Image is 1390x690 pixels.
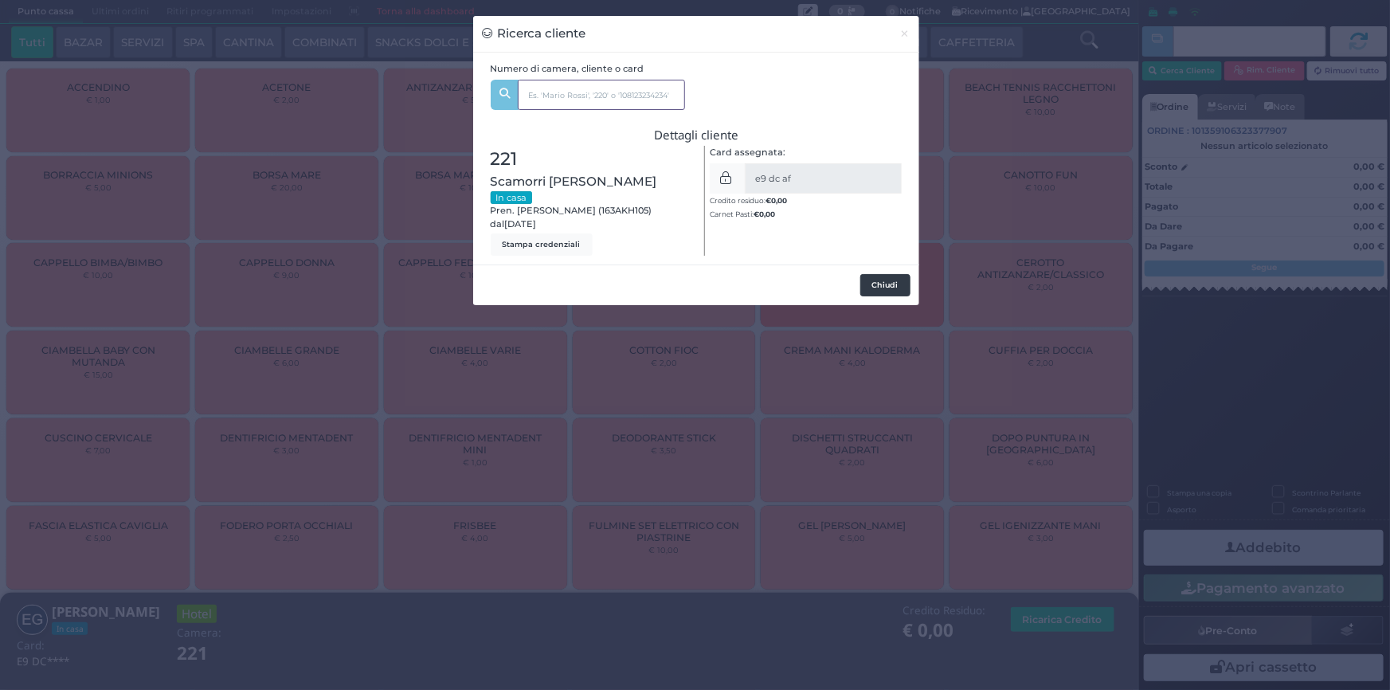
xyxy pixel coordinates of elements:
[491,172,657,190] span: Scamorri [PERSON_NAME]
[771,195,787,206] span: 0,00
[505,218,537,231] span: [DATE]
[860,274,910,296] button: Chiudi
[491,233,593,256] button: Stampa credenziali
[765,196,787,205] b: €
[754,210,775,218] b: €
[759,209,775,219] span: 0,00
[518,80,685,110] input: Es. 'Mario Rossi', '220' o '108123234234'
[891,16,919,52] button: Chiudi
[710,196,787,205] small: Credito residuo:
[491,146,518,173] span: 221
[491,128,903,142] h3: Dettagli cliente
[491,62,644,76] label: Numero di camera, cliente o card
[710,146,785,159] label: Card assegnata:
[482,146,696,256] div: Pren. [PERSON_NAME] (163AKH105) dal
[710,210,775,218] small: Carnet Pasti:
[900,25,910,42] span: ×
[491,191,532,204] small: In casa
[482,25,586,43] h3: Ricerca cliente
